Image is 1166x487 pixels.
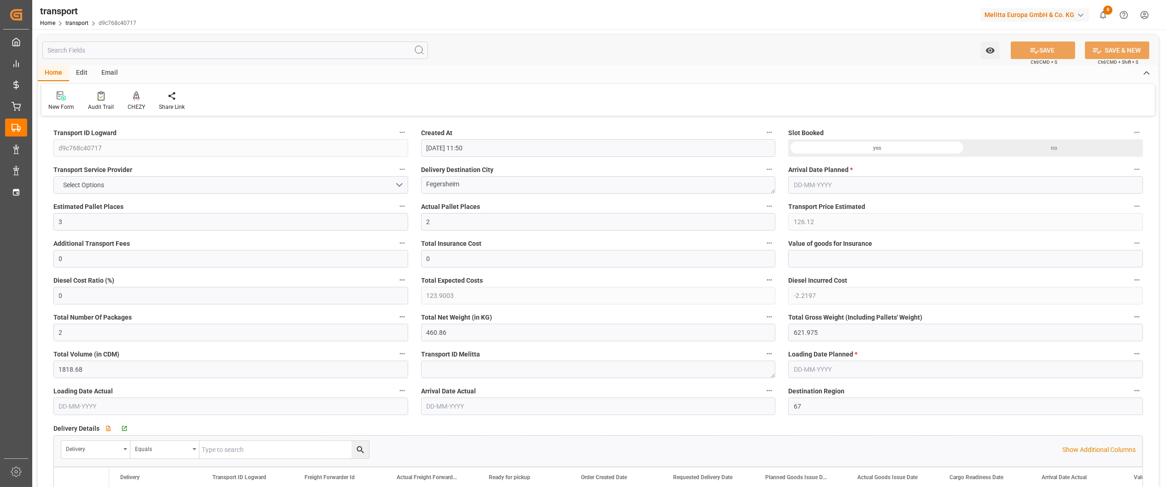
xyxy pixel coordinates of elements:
div: yes [788,139,966,157]
button: Help Center [1113,5,1134,25]
button: Actual Pallet Places [763,200,775,212]
span: Transport Service Provider [53,165,132,175]
span: Estimated Pallet Places [53,202,123,212]
span: Delivery Destination City [421,165,493,175]
div: Melitta Europa GmbH & Co. KG [981,8,1089,22]
div: Delivery [66,443,120,453]
textarea: Fegersheim [421,176,776,194]
span: Select Options [59,180,109,190]
button: Total Insurance Cost [763,237,775,249]
span: Ready for pickup [489,474,530,481]
button: Total Net Weight (in KG) [763,311,775,323]
span: Total Volume (in CDM) [53,350,119,359]
div: CHEZY [128,103,145,111]
button: Transport Price Estimated [1131,200,1143,212]
button: Created At [763,126,775,138]
span: Actual Pallet Places [421,202,480,212]
button: Transport ID Melitta [763,348,775,360]
button: Total Volume (in CDM) [396,348,408,360]
button: Transport Service Provider [396,163,408,175]
span: Ctrl/CMD + S [1031,59,1057,65]
span: Diesel Cost Ratio (%) [53,276,114,285]
button: Diesel Cost Ratio (%) [396,274,408,286]
span: Additional Transport Fees [53,239,130,249]
span: Transport ID Logward [53,128,117,138]
div: Home [38,65,69,81]
span: Total Expected Costs [421,276,483,285]
button: show 8 new notifications [1093,5,1113,25]
span: Total Net Weight (in KG) [421,313,492,322]
span: Delivery [120,474,140,481]
button: Destination Region [1131,385,1143,397]
button: open menu [61,441,130,458]
a: transport [65,20,88,26]
button: Total Expected Costs [763,274,775,286]
span: Cargo Readiness Date [949,474,1003,481]
div: Edit [69,65,94,81]
div: Share Link [159,103,185,111]
button: Total Number Of Packages [396,311,408,323]
input: Search Fields [42,42,428,59]
span: Freight Forwarder Id [305,474,355,481]
span: Total Gross Weight (Including Pallets' Weight) [788,313,922,322]
span: 8 [1103,6,1113,15]
input: DD-MM-YYYY HH:MM [421,139,776,157]
button: search button [352,441,369,458]
div: New Form [48,103,74,111]
span: Transport ID Melitta [421,350,480,359]
button: SAVE [1011,42,1075,59]
button: open menu [130,441,199,458]
input: DD-MM-YYYY [421,398,776,415]
button: SAVE & NEW [1085,42,1149,59]
div: transport [40,4,136,18]
input: DD-MM-YYYY [53,398,408,415]
a: Home [40,20,55,26]
span: Loading Date Actual [53,386,113,396]
span: Loading Date Planned [788,350,857,359]
span: Total Number Of Packages [53,313,132,322]
button: Transport ID Logward [396,126,408,138]
span: Slot Booked [788,128,824,138]
span: Order Created Date [581,474,627,481]
span: Requested Delivery Date [673,474,732,481]
span: Actual Freight Forwarder Id [397,474,458,481]
div: Email [94,65,125,81]
button: Loading Date Planned * [1131,348,1143,360]
button: Loading Date Actual [396,385,408,397]
button: Value of goods for Insurance [1131,237,1143,249]
button: Total Gross Weight (Including Pallets' Weight) [1131,311,1143,323]
button: Estimated Pallet Places [396,200,408,212]
span: Delivery Details [53,424,100,434]
span: Actual Goods Issue Date [857,474,918,481]
button: Arrival Date Planned * [1131,163,1143,175]
input: DD-MM-YYYY [788,361,1143,378]
span: Value of goods for Insurance [788,239,872,249]
button: Delivery Destination City [763,163,775,175]
div: Audit Trail [88,103,114,111]
input: Type to search [199,441,369,458]
button: open menu [53,176,408,194]
button: Diesel Incurred Cost [1131,274,1143,286]
button: Additional Transport Fees [396,237,408,249]
span: Ctrl/CMD + Shift + S [1098,59,1138,65]
span: Arrival Date Actual [421,386,476,396]
span: Planned Goods Issue Date [765,474,827,481]
span: Destination Region [788,386,844,396]
span: Created At [421,128,452,138]
button: Arrival Date Actual [763,385,775,397]
span: Diesel Incurred Cost [788,276,847,285]
span: Transport Price Estimated [788,202,865,212]
span: Arrival Date Planned [788,165,853,175]
div: Equals [135,443,189,453]
button: Melitta Europa GmbH & Co. KG [981,6,1093,24]
button: Slot Booked [1131,126,1143,138]
div: no [966,139,1143,157]
span: Total Insurance Cost [421,239,481,249]
button: open menu [981,42,1000,59]
span: Transport ID Logward [212,474,266,481]
p: Show Additional Columns [1062,445,1136,455]
input: DD-MM-YYYY [788,176,1143,194]
span: Arrival Date Actual [1042,474,1087,481]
